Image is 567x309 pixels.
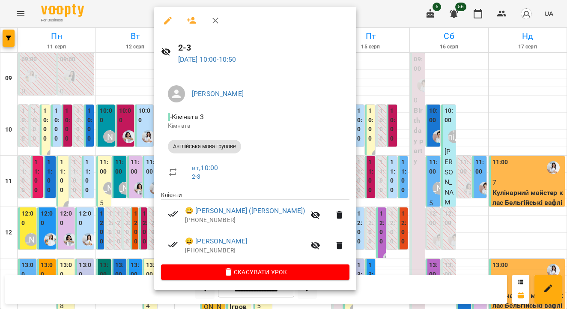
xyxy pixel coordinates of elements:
span: Скасувати Урок [168,267,343,277]
a: [DATE] 10:00-10:50 [178,55,236,63]
a: вт , 10:00 [192,164,218,172]
span: Англійська мова групове [168,143,241,150]
a: [PERSON_NAME] [192,90,244,98]
a: 😀 [PERSON_NAME] [185,236,247,246]
a: 2-3 [192,173,200,180]
p: Кімната [168,122,343,130]
p: [PHONE_NUMBER] [185,246,305,255]
span: - Кімната 3 [168,113,206,121]
svg: Візит сплачено [168,209,178,219]
h6: 2-3 [178,41,350,54]
a: 😀 [PERSON_NAME] ([PERSON_NAME]) [185,206,305,216]
p: [PHONE_NUMBER] [185,216,305,225]
ul: Клієнти [161,191,349,264]
svg: Візит сплачено [168,240,178,250]
button: Скасувати Урок [161,264,349,280]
